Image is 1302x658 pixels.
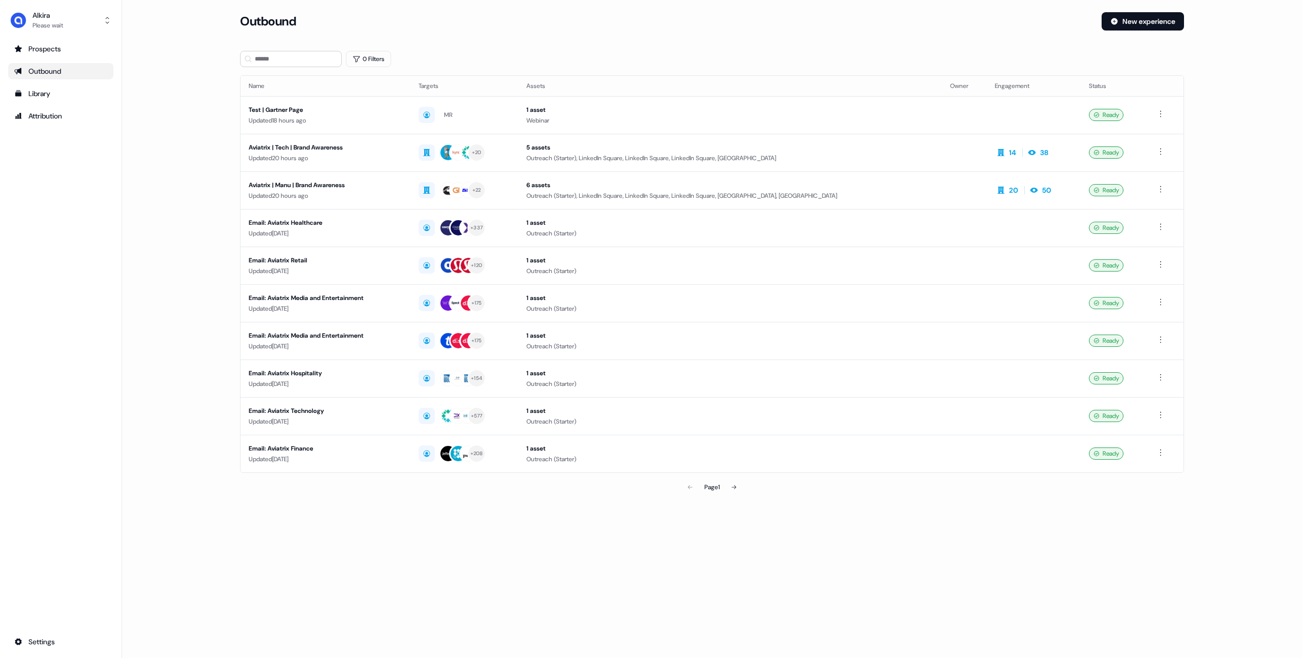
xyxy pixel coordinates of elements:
div: 1 asset [526,331,933,341]
div: Email: Aviatrix Healthcare [249,218,402,228]
div: Outreach (Starter) [526,304,933,314]
div: Ready [1089,447,1123,460]
div: Webinar [526,115,933,126]
div: Aviatrix | Manu | Brand Awareness [249,180,402,190]
div: Outreach (Starter) [526,266,933,276]
div: Aviatrix | Tech | Brand Awareness [249,142,402,153]
div: Updated [DATE] [249,228,402,238]
div: Ready [1089,259,1123,272]
div: 1 asset [526,368,933,378]
div: + 175 [471,336,482,345]
div: Settings [14,637,107,647]
div: Prospects [14,44,107,54]
div: Updated 20 hours ago [249,153,402,163]
div: Library [14,88,107,99]
div: Outreach (Starter) [526,379,933,389]
div: Email: Aviatrix Finance [249,443,402,454]
div: Ready [1089,222,1123,234]
div: 1 asset [526,105,933,115]
div: Outbound [14,66,107,76]
div: Attribution [14,111,107,121]
div: Updated [DATE] [249,379,402,389]
div: Outreach (Starter), LinkedIn Square, LinkedIn Square, LinkedIn Square, [GEOGRAPHIC_DATA] [526,153,933,163]
div: + 175 [471,298,482,308]
a: Go to attribution [8,108,113,124]
div: Test | Gartner Page [249,105,402,115]
div: + 577 [471,411,483,421]
div: Updated [DATE] [249,304,402,314]
button: New experience [1102,12,1184,31]
div: Please wait [33,20,63,31]
th: Targets [410,76,518,96]
div: Updated 18 hours ago [249,115,402,126]
div: Outreach (Starter), LinkedIn Square, LinkedIn Square, LinkedIn Square, [GEOGRAPHIC_DATA], [GEOGRA... [526,191,933,201]
div: + 22 [472,186,481,195]
div: Updated [DATE] [249,416,402,427]
div: 6 assets [526,180,933,190]
th: Owner [942,76,987,96]
div: Outreach (Starter) [526,228,933,238]
div: + 120 [471,261,482,270]
div: Updated [DATE] [249,454,402,464]
div: Email: Aviatrix Media and Entertainment [249,293,402,303]
div: 1 asset [526,406,933,416]
div: Ready [1089,372,1123,384]
div: 50 [1042,185,1051,195]
div: Updated [DATE] [249,341,402,351]
div: Ready [1089,109,1123,121]
button: AlkiraPlease wait [8,8,113,33]
div: 5 assets [526,142,933,153]
div: MR [444,110,453,120]
div: Ready [1089,184,1123,196]
div: 1 asset [526,255,933,265]
a: Go to outbound experience [8,63,113,79]
div: Email: Aviatrix Retail [249,255,402,265]
div: + 20 [472,148,482,157]
th: Assets [518,76,941,96]
div: Updated [DATE] [249,266,402,276]
div: 20 [1009,185,1018,195]
th: Status [1081,76,1146,96]
a: Go to integrations [8,634,113,650]
a: Go to templates [8,85,113,102]
div: Email: Aviatrix Media and Entertainment [249,331,402,341]
div: Updated 20 hours ago [249,191,402,201]
div: 1 asset [526,218,933,228]
th: Name [241,76,410,96]
div: 1 asset [526,443,933,454]
div: 14 [1009,147,1016,158]
div: Outreach (Starter) [526,341,933,351]
button: 0 Filters [346,51,391,67]
div: Email: Aviatrix Hospitality [249,368,402,378]
div: Ready [1089,410,1123,422]
div: 1 asset [526,293,933,303]
div: + 154 [471,374,482,383]
th: Engagement [987,76,1081,96]
div: + 337 [470,223,483,232]
div: Ready [1089,297,1123,309]
h3: Outbound [240,14,296,29]
a: Go to prospects [8,41,113,57]
div: Page 1 [704,482,720,492]
div: Alkira [33,10,63,20]
div: Outreach (Starter) [526,416,933,427]
div: Ready [1089,146,1123,159]
div: 38 [1040,147,1048,158]
div: Email: Aviatrix Technology [249,406,402,416]
div: + 208 [470,449,483,458]
div: Ready [1089,335,1123,347]
div: Outreach (Starter) [526,454,933,464]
